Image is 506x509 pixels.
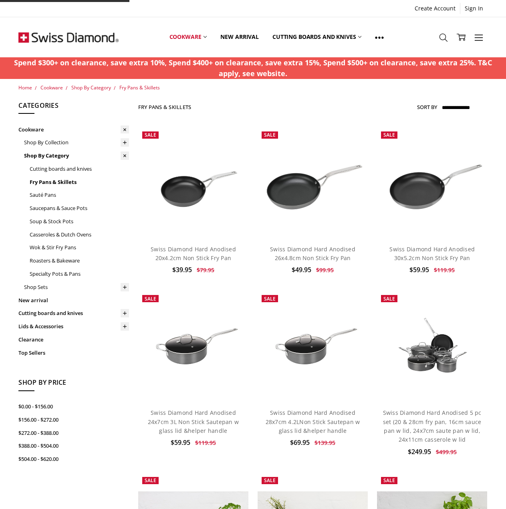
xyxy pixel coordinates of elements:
[377,127,488,238] a: Swiss Diamond Hard Anodised 30x5.2cm Non Stick Fry Pan
[258,309,368,383] img: Swiss Diamond Hard Anodised 28x7cm 4.2LNon Stick Sautepan w glass lid &helper handle
[18,413,129,426] a: $156.00 - $272.00
[214,19,265,55] a: New arrival
[145,477,156,484] span: Sale
[138,146,249,220] img: Swiss Diamond Hard Anodised 20x4.2cm Non Stick Fry Pan
[172,265,192,274] span: $39.95
[316,266,334,274] span: $99.95
[383,477,395,484] span: Sale
[383,295,395,302] span: Sale
[258,127,368,238] a: Swiss Diamond Hard Anodised 26x4.8cm Non Stick Fry Pan
[30,215,129,228] a: Soup & Stock Pots
[266,19,369,55] a: Cutting boards and knives
[138,104,192,110] h1: Fry Pans & Skillets
[377,291,488,402] a: Swiss Diamond Hard Anodised 5 pc set (20 & 28cm fry pan, 16cm sauce pan w lid, 24x7cm saute pan w...
[389,245,475,262] a: Swiss Diamond Hard Anodised 30x5.2cm Non Stick Fry Pan
[163,19,214,55] a: Cookware
[30,241,129,254] a: Wok & Stir Fry Pans
[197,266,214,274] span: $79.95
[145,295,156,302] span: Sale
[24,149,129,162] a: Shop By Category
[24,136,129,149] a: Shop By Collection
[30,267,129,281] a: Specialty Pots & Pans
[18,333,129,346] a: Clearance
[18,294,129,307] a: New arrival
[30,254,129,267] a: Roasters & Bakeware
[18,84,32,91] a: Home
[434,266,455,274] span: $119.95
[145,131,156,138] span: Sale
[368,19,391,55] a: Show All
[4,57,502,79] p: Spend $300+ on clearance, save extra 10%, Spend $400+ on clearance, save extra 15%, Spend $500+ o...
[377,146,488,220] img: Swiss Diamond Hard Anodised 30x5.2cm Non Stick Fry Pan
[30,188,129,202] a: Sauté Pans
[409,265,429,274] span: $59.95
[258,291,368,402] a: Swiss Diamond Hard Anodised 28x7cm 4.2LNon Stick Sautepan w glass lid &helper handle
[195,439,216,446] span: $119.95
[40,84,63,91] a: Cookware
[18,426,129,440] a: $272.00 - $388.00
[18,17,119,57] img: Free Shipping On Every Order
[148,409,239,434] a: Swiss Diamond Hard Anodised 24x7cm 3L Non Stick Sautepan w glass lid &helper handle
[18,452,129,466] a: $504.00 - $620.00
[119,84,160,91] a: Fry Pans & Skillets
[290,438,310,447] span: $69.95
[138,291,249,402] a: Swiss Diamond Hard Anodised 24x7cm 3L Non Stick Sautepan w glass lid &helper handle
[138,127,249,238] a: Swiss Diamond Hard Anodised 20x4.2cm Non Stick Fry Pan
[264,131,276,138] span: Sale
[266,409,360,434] a: Swiss Diamond Hard Anodised 28x7cm 4.2LNon Stick Sautepan w glass lid &helper handle
[18,101,129,114] h5: Categories
[18,123,129,136] a: Cookware
[24,281,129,294] a: Shop Sets
[270,245,355,262] a: Swiss Diamond Hard Anodised 26x4.8cm Non Stick Fry Pan
[264,477,276,484] span: Sale
[171,438,190,447] span: $59.95
[377,309,488,384] img: Swiss Diamond Hard Anodised 5 pc set (20 & 28cm fry pan, 16cm sauce pan w lid, 24x7cm saute pan w...
[460,3,488,14] a: Sign In
[410,3,460,14] a: Create Account
[417,101,437,113] label: Sort By
[18,439,129,452] a: $388.00 - $504.00
[138,309,249,383] img: Swiss Diamond Hard Anodised 24x7cm 3L Non Stick Sautepan w glass lid &helper handle
[383,409,482,443] a: Swiss Diamond Hard Anodised 5 pc set (20 & 28cm fry pan, 16cm sauce pan w lid, 24x7cm saute pan w...
[30,202,129,215] a: Saucepans & Sauce Pots
[408,447,431,456] span: $249.95
[151,245,236,262] a: Swiss Diamond Hard Anodised 20x4.2cm Non Stick Fry Pan
[30,176,129,189] a: Fry Pans & Skillets
[18,320,129,333] a: Lids & Accessories
[30,228,129,241] a: Casseroles & Dutch Ovens
[292,265,311,274] span: $49.95
[258,146,368,220] img: Swiss Diamond Hard Anodised 26x4.8cm Non Stick Fry Pan
[436,448,457,456] span: $499.95
[71,84,111,91] a: Shop By Category
[383,131,395,138] span: Sale
[18,378,129,391] h5: Shop By Price
[18,400,129,413] a: $0.00 - $156.00
[264,295,276,302] span: Sale
[314,439,335,446] span: $139.95
[18,346,129,360] a: Top Sellers
[30,162,129,176] a: Cutting boards and knives
[18,307,129,320] a: Cutting boards and knives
